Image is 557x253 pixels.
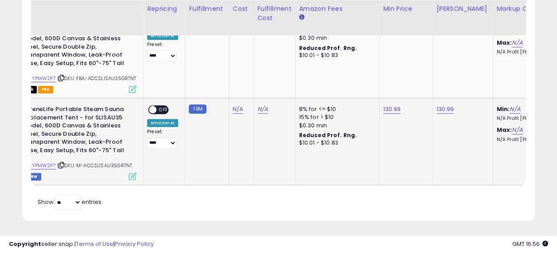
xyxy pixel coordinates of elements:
div: Preset: [147,129,178,149]
div: Fulfillment [189,4,225,14]
div: Amazon Fees [299,4,376,14]
span: FBA [38,86,53,93]
div: $10.01 - $10.83 [299,139,373,147]
div: seller snap | | [9,240,154,249]
a: Privacy Policy [115,240,154,248]
div: $10.01 - $10.83 [299,52,373,59]
div: $0.30 min [299,122,373,130]
div: $0.30 min [299,34,373,42]
div: [PERSON_NAME] [436,4,489,14]
a: N/A [512,38,522,47]
div: 15% for > $10 [299,113,373,121]
a: 130.99 [383,105,401,114]
b: Reduced Prof. Rng. [299,44,357,52]
a: N/A [233,105,243,114]
span: 2025-08-14 16:56 GMT [512,240,548,248]
a: B0CYPMW2P7 [22,75,56,82]
b: Min: [497,105,510,113]
a: N/A [512,126,522,134]
span: FBM [25,173,41,180]
span: OFF [156,106,171,114]
span: Show: entries [38,198,101,206]
div: Amazon AI [147,32,178,40]
div: 8% for <= $10 [299,105,373,113]
a: B0CYPMW2P7 [22,162,56,169]
a: Terms of Use [76,240,113,248]
b: SereneLife Portable Steam Sauna Replacement Tent - for SLISAU35 Model, 600D Canvas & Stainless St... [23,18,130,69]
div: Min Price [383,4,429,14]
div: Repricing [147,4,181,14]
a: N/A [510,105,520,114]
b: Max: [497,38,512,47]
div: Cost [233,4,250,14]
div: Title [1,4,140,14]
div: Amazon AI [147,119,178,127]
a: N/A [257,105,268,114]
span: | SKU: FBA-ACCSLISAU35GRTNT [57,75,136,82]
div: Fulfillment Cost [257,4,292,23]
small: FBM [189,104,206,114]
b: Reduced Prof. Rng. [299,131,357,139]
b: SereneLife Portable Steam Sauna Replacement Tent - for SLISAU35 Model, 600D Canvas & Stainless St... [23,105,130,157]
span: | SKU: M-ACCSLISAU35GRTNT [57,162,132,169]
small: Amazon Fees. [299,14,304,22]
a: 130.99 [436,105,454,114]
strong: Copyright [9,240,41,248]
div: Preset: [147,42,178,61]
b: Max: [497,126,512,134]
